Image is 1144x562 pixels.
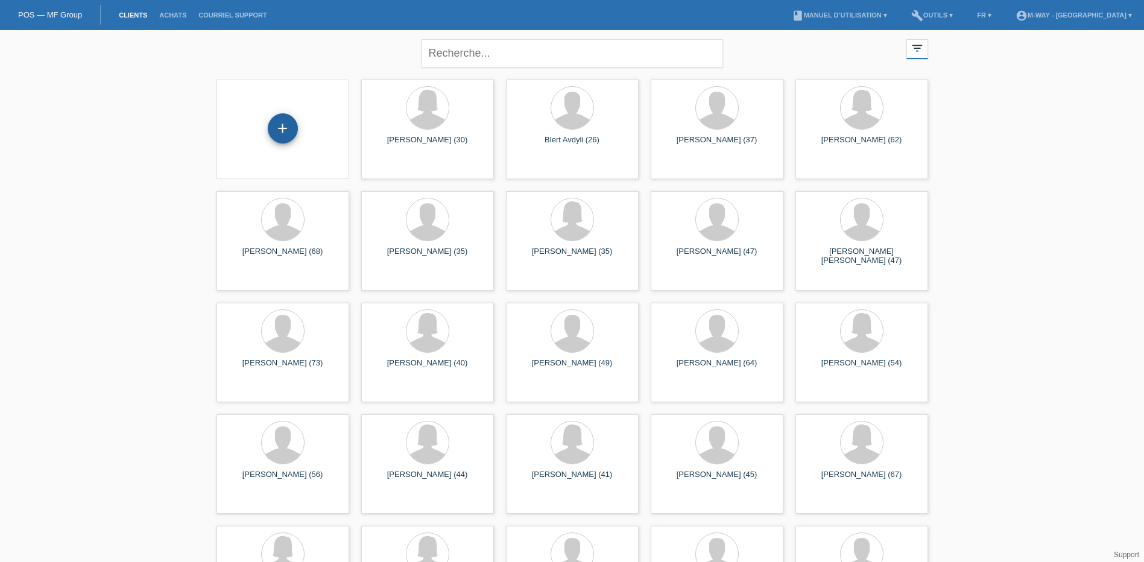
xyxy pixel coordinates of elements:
div: [PERSON_NAME] (37) [660,135,774,154]
div: [PERSON_NAME] (64) [660,358,774,377]
div: [PERSON_NAME] (67) [805,470,918,489]
div: [PERSON_NAME] (68) [226,247,340,266]
i: build [911,10,923,22]
div: [PERSON_NAME] (41) [516,470,629,489]
div: [PERSON_NAME] (45) [660,470,774,489]
div: [PERSON_NAME] (35) [516,247,629,266]
input: Recherche... [422,39,723,68]
div: [PERSON_NAME] (47) [660,247,774,266]
a: POS — MF Group [18,10,82,19]
div: Blert Avdyli (26) [516,135,629,154]
div: [PERSON_NAME] (62) [805,135,918,154]
a: Clients [113,11,153,19]
div: [PERSON_NAME] (30) [371,135,484,154]
a: buildOutils ▾ [905,11,959,19]
div: [PERSON_NAME] (44) [371,470,484,489]
div: [PERSON_NAME] (40) [371,358,484,377]
div: [PERSON_NAME] (56) [226,470,340,489]
a: FR ▾ [971,11,997,19]
a: account_circlem-way - [GEOGRAPHIC_DATA] ▾ [1010,11,1138,19]
div: [PERSON_NAME] (54) [805,358,918,377]
i: book [792,10,804,22]
div: [PERSON_NAME] [PERSON_NAME] (47) [805,247,918,266]
i: filter_list [911,42,924,55]
a: Achats [153,11,192,19]
div: [PERSON_NAME] (49) [516,358,629,377]
div: [PERSON_NAME] (35) [371,247,484,266]
a: Support [1114,551,1139,559]
div: [PERSON_NAME] (73) [226,358,340,377]
a: Courriel Support [192,11,273,19]
div: Enregistrer le client [268,118,297,139]
a: bookManuel d’utilisation ▾ [786,11,893,19]
i: account_circle [1016,10,1028,22]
